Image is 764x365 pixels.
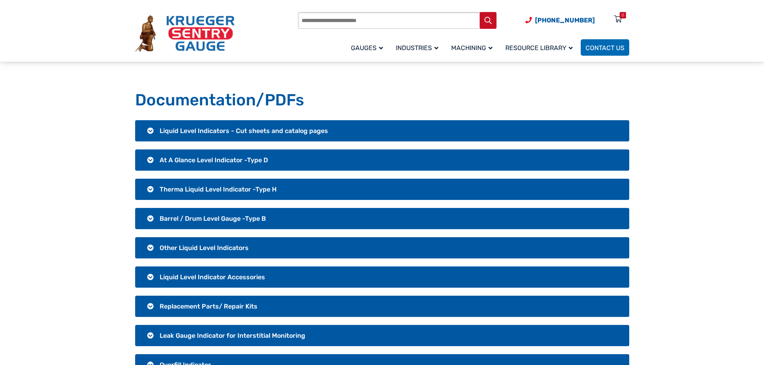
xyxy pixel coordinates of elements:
a: Contact Us [581,39,629,56]
span: At A Glance Level Indicator -Type D [160,156,268,164]
span: Resource Library [505,44,573,52]
span: Machining [451,44,492,52]
span: Liquid Level Indicator Accessories [160,273,265,281]
span: Gauges [351,44,383,52]
span: Contact Us [586,44,624,52]
span: Leak Gauge Indicator for Interstitial Monitoring [160,332,305,339]
span: Therma Liquid Level Indicator -Type H [160,186,277,193]
span: Replacement Parts/ Repair Kits [160,302,257,310]
a: Gauges [346,38,391,57]
span: Barrel / Drum Level Gauge -Type B [160,215,266,222]
h1: Documentation/PDFs [135,90,629,110]
div: 0 [622,12,624,18]
a: Phone Number (920) 434-8860 [525,15,595,25]
a: Industries [391,38,446,57]
span: Liquid Level Indicators - Cut sheets and catalog pages [160,127,328,135]
span: Other Liquid Level Indicators [160,244,249,252]
span: [PHONE_NUMBER] [535,16,595,24]
span: Industries [396,44,438,52]
a: Resource Library [501,38,581,57]
img: Krueger Sentry Gauge [135,15,235,52]
a: Machining [446,38,501,57]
